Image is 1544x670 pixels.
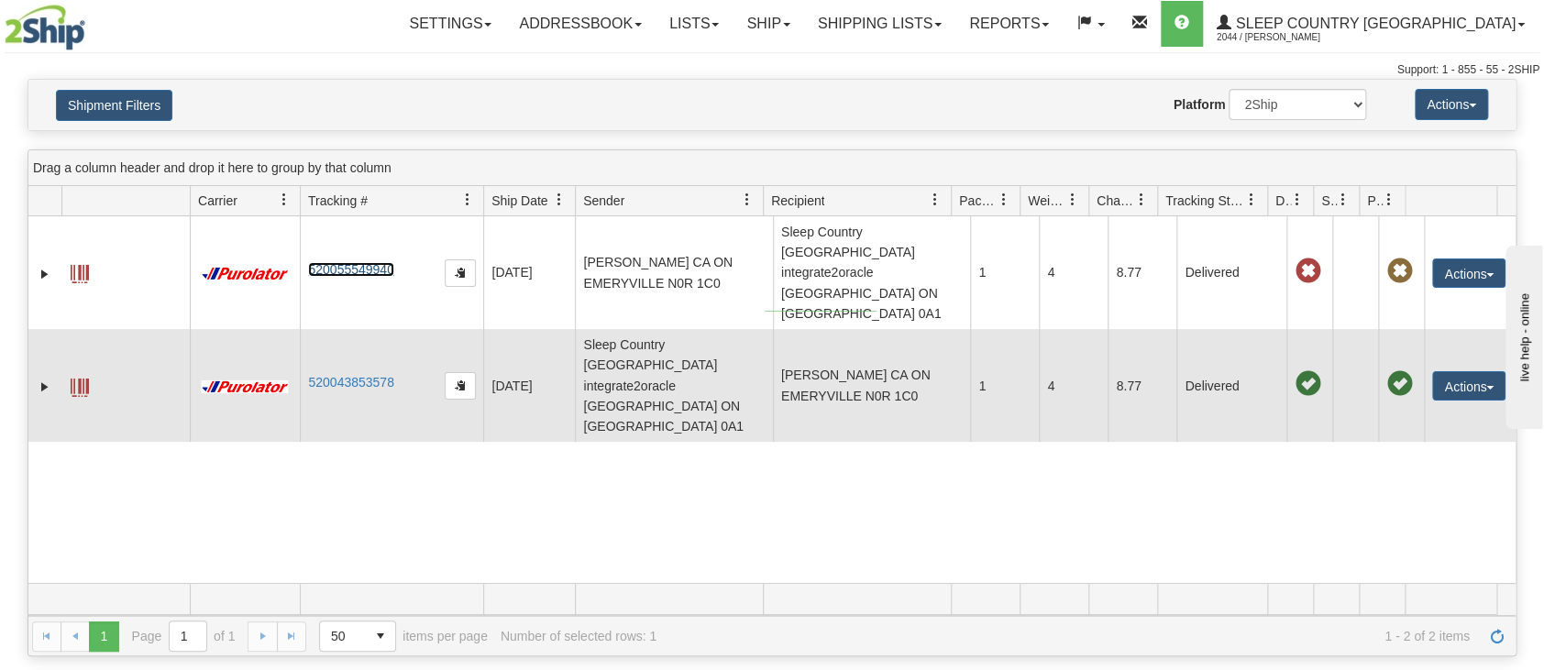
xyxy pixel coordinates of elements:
[1217,28,1354,47] span: 2044 / [PERSON_NAME]
[1295,258,1320,284] span: Late
[955,1,1063,47] a: Reports
[1373,184,1405,215] a: Pickup Status filter column settings
[71,257,89,286] a: Label
[1282,184,1313,215] a: Delivery Status filter column settings
[959,192,998,210] span: Packages
[1108,329,1176,442] td: 8.77
[1165,192,1245,210] span: Tracking Status
[773,216,971,329] td: Sleep Country [GEOGRAPHIC_DATA] integrate2oracle [GEOGRAPHIC_DATA] ON [GEOGRAPHIC_DATA] 0A1
[1415,89,1488,120] button: Actions
[733,1,803,47] a: Ship
[1203,1,1538,47] a: Sleep Country [GEOGRAPHIC_DATA] 2044 / [PERSON_NAME]
[575,216,773,329] td: [PERSON_NAME] CA ON EMERYVILLE N0R 1C0
[1321,192,1337,210] span: Shipment Issues
[920,184,951,215] a: Recipient filter column settings
[1174,95,1226,114] label: Platform
[1176,216,1286,329] td: Delivered
[36,265,54,283] a: Expand
[1126,184,1157,215] a: Charge filter column settings
[1328,184,1359,215] a: Shipment Issues filter column settings
[198,380,292,394] img: 11 - Purolator
[501,629,656,643] div: Number of selected rows: 1
[771,192,824,210] span: Recipient
[445,259,476,287] button: Copy to clipboard
[395,1,505,47] a: Settings
[308,375,393,390] a: 520043853578
[773,329,971,442] td: [PERSON_NAME] CA ON EMERYVILLE N0R 1C0
[36,378,54,396] a: Expand
[331,627,355,645] span: 50
[132,621,236,652] span: Page of 1
[56,90,172,121] button: Shipment Filters
[198,267,292,280] img: 11 - Purolator
[656,1,733,47] a: Lists
[28,150,1516,186] div: grid grouping header
[505,1,656,47] a: Addressbook
[1097,192,1135,210] span: Charge
[1367,192,1383,210] span: Pickup Status
[1432,258,1505,288] button: Actions
[71,370,89,400] a: Label
[198,192,237,210] span: Carrier
[170,621,206,651] input: Page 1
[988,184,1020,215] a: Packages filter column settings
[452,184,483,215] a: Tracking # filter column settings
[1483,621,1512,651] a: Refresh
[732,184,763,215] a: Sender filter column settings
[319,621,488,652] span: items per page
[483,216,575,329] td: [DATE]
[1108,216,1176,329] td: 8.77
[1295,371,1320,397] span: On time
[1176,329,1286,442] td: Delivered
[1386,258,1412,284] span: Pickup Not Assigned
[1028,192,1066,210] span: Weight
[366,621,395,651] span: select
[5,62,1539,78] div: Support: 1 - 855 - 55 - 2SHIP
[319,621,396,652] span: Page sizes drop down
[575,329,773,442] td: Sleep Country [GEOGRAPHIC_DATA] integrate2oracle [GEOGRAPHIC_DATA] ON [GEOGRAPHIC_DATA] 0A1
[269,184,300,215] a: Carrier filter column settings
[970,216,1039,329] td: 1
[483,329,575,442] td: [DATE]
[970,329,1039,442] td: 1
[445,372,476,400] button: Copy to clipboard
[1386,371,1412,397] span: Pickup Successfully created
[1502,241,1542,428] iframe: chat widget
[89,621,118,651] span: Page 1
[308,262,393,277] a: 520055549940
[1057,184,1088,215] a: Weight filter column settings
[308,192,368,210] span: Tracking #
[544,184,575,215] a: Ship Date filter column settings
[491,192,547,210] span: Ship Date
[583,192,624,210] span: Sender
[5,5,85,50] img: logo2044.jpg
[1236,184,1267,215] a: Tracking Status filter column settings
[669,629,1470,643] span: 1 - 2 of 2 items
[804,1,955,47] a: Shipping lists
[14,16,170,29] div: live help - online
[1039,216,1108,329] td: 4
[1275,192,1291,210] span: Delivery Status
[1231,16,1516,31] span: Sleep Country [GEOGRAPHIC_DATA]
[1432,371,1505,401] button: Actions
[1039,329,1108,442] td: 4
